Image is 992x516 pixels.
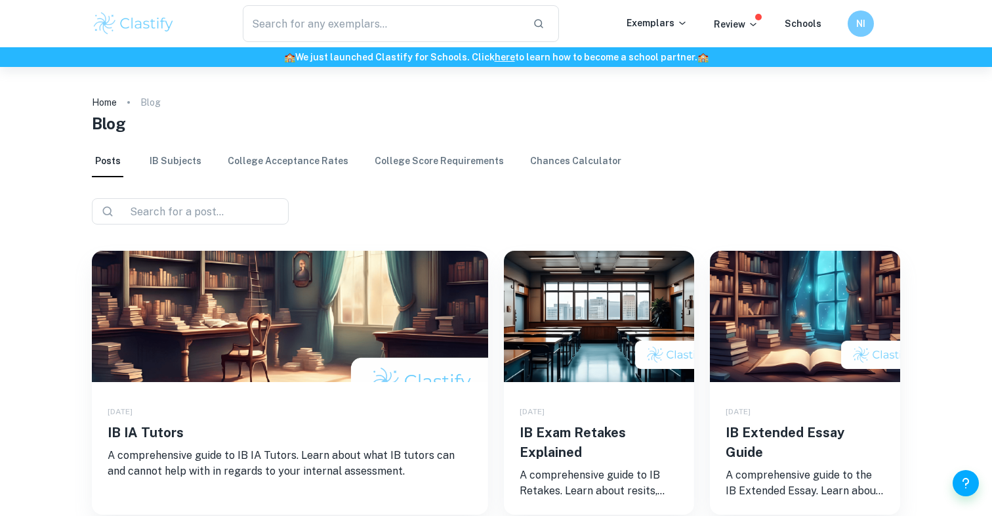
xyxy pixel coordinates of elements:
[92,11,175,37] img: Clastify logo
[92,251,488,515] a: IB IA Tutors[DATE]IB IA TutorsA comprehensive guide to IB IA Tutors. Learn about what IB tutors c...
[726,406,884,418] div: [DATE]
[504,251,694,515] a: IB Exam Retakes Explained[DATE]IB Exam Retakes ExplainedA comprehensive guide to IB Retakes. Lear...
[953,470,979,496] button: Help and Feedback
[504,251,694,382] img: IB Exam Retakes Explained
[726,423,884,462] h5: IB Extended Essay Guide
[92,112,900,135] h1: Blog
[92,93,117,112] a: Home
[848,11,874,37] button: NI
[710,251,900,515] a: IB Extended Essay Guide[DATE]IB Extended Essay GuideA comprehensive guide to the IB Extended Essa...
[854,16,869,31] h6: NI
[530,146,621,177] a: Chances Calculator
[714,17,758,32] p: Review
[710,251,900,382] img: IB Extended Essay Guide
[520,406,678,418] div: [DATE]
[150,146,201,177] a: IB Subjects
[785,18,821,29] a: Schools
[375,146,504,177] a: College Score Requirements
[108,448,472,479] p: A comprehensive guide to IB IA Tutors. Learn about what IB tutors can and cannot help with in reg...
[495,52,515,62] a: here
[92,251,488,382] img: IB IA Tutors
[697,52,709,62] span: 🏫
[284,52,295,62] span: 🏫
[520,467,678,499] p: A comprehensive guide to IB Retakes. Learn about resits, when they take place, how many times you...
[125,202,246,221] input: Search for a post...
[228,146,348,177] a: College Acceptance Rates
[243,5,522,42] input: Search for any exemplars...
[92,146,123,177] a: Posts
[520,423,678,462] h5: IB Exam Retakes Explained
[627,16,688,30] p: Exemplars
[108,423,472,442] h5: IB IA Tutors
[140,95,161,110] p: Blog
[726,467,884,499] p: A comprehensive guide to the IB Extended Essay. Learn about what the EE is, its writing procedure...
[108,406,472,418] div: [DATE]
[3,50,989,64] h6: We just launched Clastify for Schools. Click to learn how to become a school partner.
[281,210,284,213] button: Open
